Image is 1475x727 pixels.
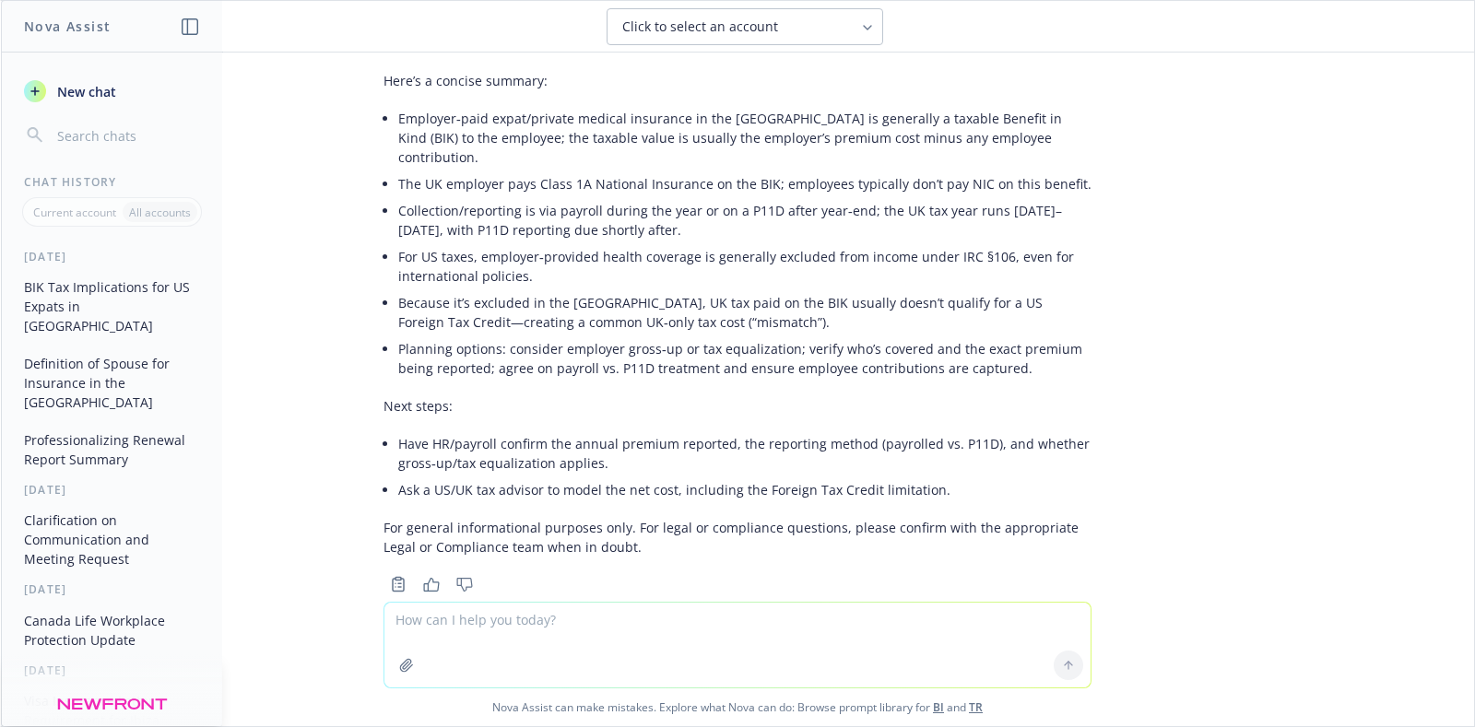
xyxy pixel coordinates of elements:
p: All accounts [129,205,191,220]
button: BIK Tax Implications for US Expats in [GEOGRAPHIC_DATA] [17,272,207,341]
p: Here’s a concise summary: [383,71,1091,90]
li: The UK employer pays Class 1A National Insurance on the BIK; employees typically don’t pay NIC on... [398,170,1091,197]
span: Click to select an account [622,18,778,36]
li: Employer‑paid expat/private medical insurance in the [GEOGRAPHIC_DATA] is generally a taxable Ben... [398,105,1091,170]
li: Ask a US/UK tax advisor to model the net cost, including the Foreign Tax Credit limitation. [398,476,1091,503]
svg: Copy to clipboard [390,576,407,592]
a: TR [969,699,983,715]
p: Next steps: [383,396,1091,416]
div: [DATE] [2,482,222,498]
p: Current account [33,205,116,220]
input: Search chats [53,123,200,148]
li: Because it’s excluded in the [GEOGRAPHIC_DATA], UK tax paid on the BIK usually doesn’t qualify fo... [398,289,1091,335]
div: Chat History [2,174,222,190]
li: Collection/reporting is via payroll during the year or on a P11D after year‑end; the UK tax year ... [398,197,1091,243]
button: Click to select an account [607,8,883,45]
h1: Nova Assist [24,17,111,36]
div: [DATE] [2,249,222,264]
button: New chat [17,75,207,108]
button: Professionalizing Renewal Report Summary [17,425,207,475]
span: New chat [53,82,116,101]
li: Planning options: consider employer gross‑up or tax equalization; verify who’s covered and the ex... [398,335,1091,381]
li: For US taxes, employer‑provided health coverage is generally excluded from income under IRC §106,... [398,243,1091,289]
div: [DATE] [2,581,222,597]
button: Clarification on Communication and Meeting Request [17,505,207,574]
p: For general informational purposes only. For legal or compliance questions, please confirm with t... [383,518,1091,557]
a: BI [933,699,944,715]
button: Thumbs down [450,571,479,597]
div: [DATE] [2,663,222,678]
button: Definition of Spouse for Insurance in the [GEOGRAPHIC_DATA] [17,348,207,417]
button: Canada Life Workplace Protection Update [17,605,207,655]
li: Have HR/payroll confirm the annual premium reported, the reporting method (payrolled vs. P11D), a... [398,430,1091,476]
span: Nova Assist can make mistakes. Explore what Nova can do: Browse prompt library for and [8,688,1467,726]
